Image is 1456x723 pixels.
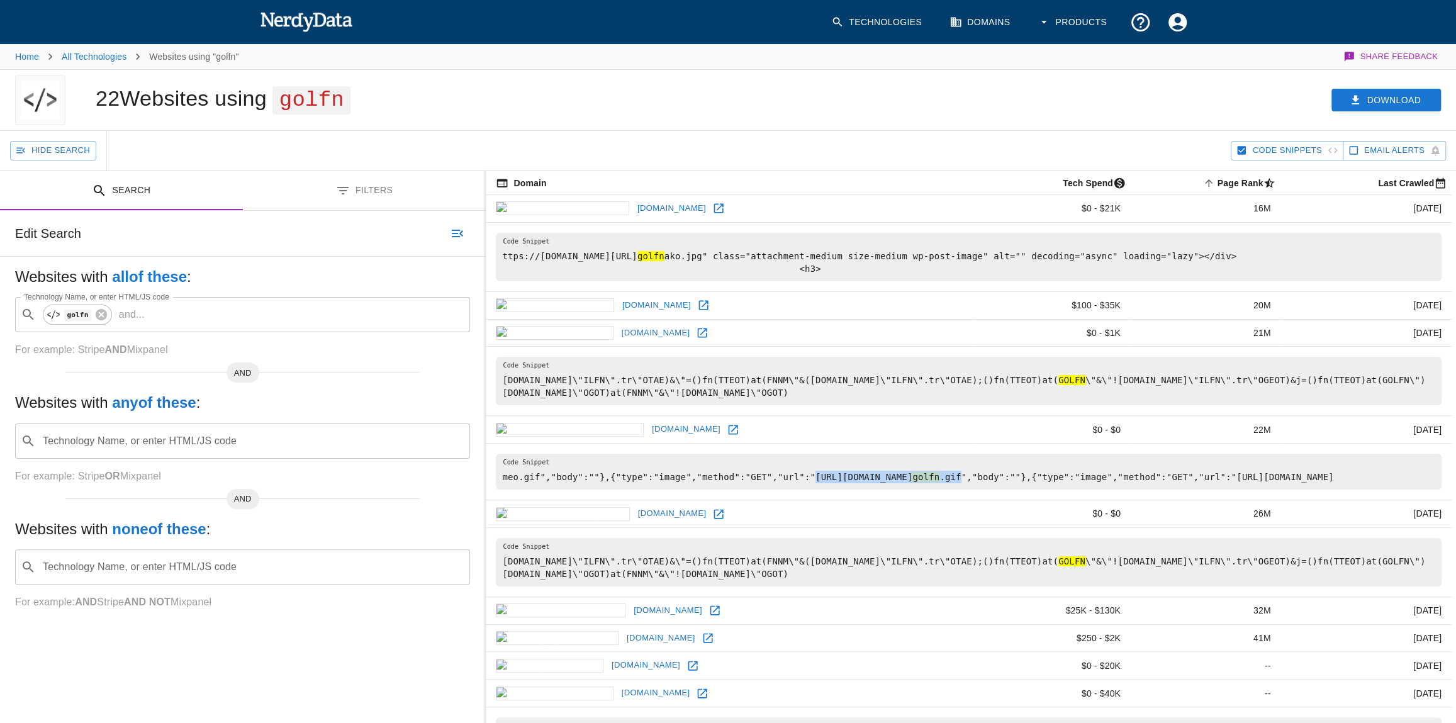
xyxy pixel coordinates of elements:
img: sportmaterial.se icon [496,603,625,617]
img: optiplusoptikko.fi icon [496,201,629,215]
h5: Websites with : [15,393,470,413]
b: all of these [112,268,187,285]
button: Support and Documentation [1122,4,1159,41]
p: and ... [114,307,150,322]
a: Open dreamsworld.org in new window [709,505,728,524]
span: golfn [272,86,350,115]
td: $0 - $1K [972,319,1131,347]
button: Hide Code Snippets [1231,141,1343,160]
button: Filters [243,171,486,211]
a: [DOMAIN_NAME] [649,420,724,439]
td: [DATE] [1280,680,1452,707]
button: Hide Search [10,141,96,160]
td: 22M [1131,416,1281,444]
td: [DATE] [1280,291,1452,319]
span: Most recent date this website was successfully crawled [1362,176,1452,191]
b: AND NOT [124,597,171,607]
a: Open bonkcoin.com in new window [693,684,712,703]
td: [DATE] [1280,624,1452,652]
a: Open sportmaterial.se in new window [705,601,724,620]
span: AND [227,367,259,379]
a: Open foretagsgolf.se in new window [698,629,717,647]
span: AND [227,493,259,505]
td: [DATE] [1280,416,1452,444]
img: dwchatta.com icon [496,326,613,340]
td: 16M [1131,195,1281,223]
img: burgeeshoppe.com icon [496,423,644,437]
label: Technology Name, or enter HTML/JS code [24,291,169,302]
a: Domains [942,4,1020,41]
h5: Websites with : [15,267,470,287]
hl: GOLFN [1058,556,1085,566]
td: $0 - $0 [972,500,1131,528]
span: Get email alerts with newly found website results. Click to enable. [1364,143,1425,158]
a: [DOMAIN_NAME] [608,656,683,675]
td: [DATE] [1280,652,1452,680]
a: [DOMAIN_NAME] [619,296,694,315]
a: [DOMAIN_NAME] [634,199,709,218]
span: The registered domain name (i.e. "nerdydata.com"). [496,176,546,191]
p: For example: Stripe Mixpanel [15,342,470,357]
td: $0 - $21K [972,195,1131,223]
hl: golfn [912,472,939,482]
b: AND [75,597,97,607]
img: bonkcoin.com icon [496,687,613,700]
td: $0 - $20K [972,652,1131,680]
td: $25K - $130K [972,597,1131,624]
a: Technologies [824,4,932,41]
td: -- [1131,680,1281,707]
td: 26M [1131,500,1281,528]
td: $0 - $0 [972,416,1131,444]
a: Open optiplusoptikko.fi in new window [709,199,728,218]
td: $100 - $35K [972,291,1131,319]
img: "golfn" logo [21,75,60,125]
button: Share Feedback [1341,44,1441,69]
span: A page popularity ranking based on a domain's backlinks. Smaller numbers signal more popular doma... [1201,176,1280,191]
td: $250 - $2K [972,624,1131,652]
a: Open betmajic.fun in new window [683,656,702,675]
img: foretagsgolf.se icon [496,631,618,645]
button: Download [1331,89,1441,112]
a: Open burgeeshoppe.com in new window [724,420,742,439]
a: [DOMAIN_NAME] [619,683,693,703]
img: dreamsworld.org icon [496,507,629,521]
p: For example: Stripe Mixpanel [15,469,470,484]
b: any of these [112,394,196,411]
pre: [DOMAIN_NAME]\"ILFN\".tr\"OTAE)&\"=()fn(TTEOT)at(FNNM\"&([DOMAIN_NAME]\"ILFN\".tr\"OTAE);()fn(TTE... [496,357,1442,405]
a: Open nordicagolf.se in new window [694,296,713,315]
button: Products [1030,4,1117,41]
p: Websites using "golfn" [149,50,238,63]
a: [DOMAIN_NAME] [619,323,693,343]
a: [DOMAIN_NAME] [635,504,710,524]
td: 41M [1131,624,1281,652]
img: betmajic.fun icon [496,659,603,673]
div: golfn [43,305,112,325]
button: Get email alerts with newly found website results. Click to enable. [1343,141,1446,160]
b: none of these [112,520,206,537]
span: Hide Code Snippets [1252,143,1321,158]
hl: GOLFN [1058,375,1085,385]
b: AND [104,344,126,355]
a: Open dwchatta.com in new window [693,323,712,342]
a: [DOMAIN_NAME] [630,601,705,620]
td: $0 - $40K [972,680,1131,707]
b: OR [104,471,120,481]
h1: 22 Websites using [96,86,350,110]
span: The estimated minimum and maximum annual tech spend each webpage has, based on the free, freemium... [1046,176,1131,191]
hl: golfn [637,251,664,261]
td: 32M [1131,597,1281,624]
pre: [DOMAIN_NAME]\"ILFN\".tr\"OTAE)&\"=()fn(TTEOT)at(FNNM\"&([DOMAIN_NAME]\"ILFN\".tr\"OTAE);()fn(TTE... [496,538,1442,586]
a: All Technologies [62,52,126,62]
td: [DATE] [1280,597,1452,624]
img: NerdyData.com [260,9,352,34]
h6: Edit Search [15,223,81,244]
a: Home [15,52,39,62]
td: 21M [1131,319,1281,347]
img: nordicagolf.se icon [496,298,614,312]
nav: breadcrumb [15,44,238,69]
td: [DATE] [1280,319,1452,347]
td: [DATE] [1280,195,1452,223]
code: golfn [64,310,91,320]
p: For example: Stripe Mixpanel [15,595,470,610]
pre: meo.gif","body":""},{"type":"image","method":"GET","url":"[URL][DOMAIN_NAME] .gif","body":""},{"t... [496,454,1442,490]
